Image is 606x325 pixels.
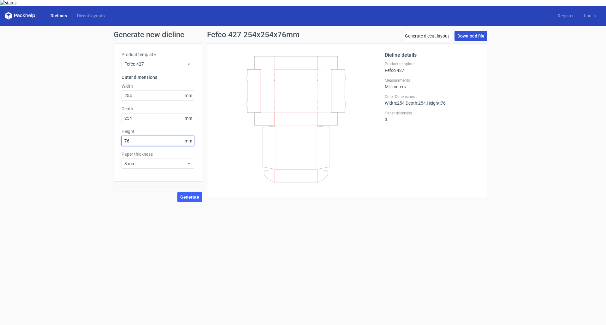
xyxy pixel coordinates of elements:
label: Outer Dimensions [385,94,479,99]
a: Download file [454,31,487,41]
div: Millimeters [385,78,479,89]
label: Product template [385,61,479,67]
button: Generate [177,192,202,202]
h3: Outer dimensions [122,74,194,80]
div: 3 [385,111,479,122]
span: , Height : 76 [426,101,446,106]
a: Register [553,13,579,19]
h2: Dieline details [385,51,479,59]
a: Diecut layouts [72,13,110,19]
label: Product template [122,51,194,58]
h1: Generate new dieline [114,31,492,38]
label: Depth [122,106,194,112]
label: Measurements [385,78,479,83]
span: mm [183,113,194,123]
a: Generate diecut layout [402,31,452,41]
span: 3 mm [124,160,187,167]
span: Width : 254 [385,101,405,106]
span: , Depth : 254 [405,101,426,106]
span: mm [183,91,194,100]
span: mm [183,136,194,146]
span: Fefco 427 [124,61,187,67]
div: Fefco 427 [385,61,479,73]
span: Generate [180,195,199,199]
a: Dielines [45,13,72,19]
h1: Fefco 427 254x254x76mm [207,31,300,38]
label: Height [122,128,194,135]
label: Width [122,83,194,89]
label: Paper thickness [385,111,479,116]
label: Paper thickness [122,151,194,157]
a: Log in [579,13,601,19]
